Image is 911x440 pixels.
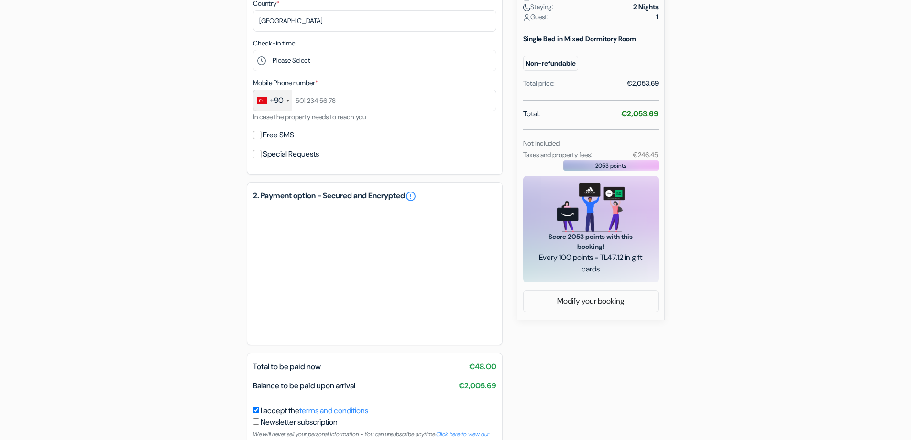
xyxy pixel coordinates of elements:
div: Turkey (Türkiye): +90 [253,90,292,111]
input: 501 234 56 78 [253,90,496,111]
span: Total: [523,108,540,120]
span: Score 2053 points with this booking! [535,232,647,252]
h5: 2. Payment option - Secured and Encrypted [253,191,496,202]
strong: €2,053.69 [621,109,659,119]
img: user_icon.svg [523,14,530,21]
span: Guest: [523,12,549,22]
div: +90 [270,95,284,106]
img: gift_card_hero_new.png [557,183,625,232]
div: €2,053.69 [627,79,659,89]
span: 2053 points [595,161,626,170]
label: Mobile Phone number [253,78,318,88]
label: Newsletter subscription [261,417,338,428]
small: Non-refundable [523,56,578,71]
strong: 2 Nights [633,2,659,12]
small: In case the property needs to reach you [253,113,366,121]
span: Every 100 points = TL47.12 in gift cards [535,252,647,275]
div: Total price: [523,79,555,89]
label: Free SMS [263,128,294,142]
b: Single Bed in Mixed Dormitory Room [523,34,636,43]
a: terms and conditions [299,406,368,416]
span: €2,005.69 [459,380,496,392]
small: Taxes and property fees: [523,150,592,159]
label: I accept the [261,405,368,417]
a: error_outline [405,191,417,202]
strong: 1 [656,12,659,22]
a: Modify your booking [524,292,658,310]
span: Total to be paid now [253,361,321,372]
img: moon.svg [523,4,530,11]
label: Special Requests [263,147,319,161]
span: Staying: [523,2,553,12]
small: €246.45 [633,150,658,159]
label: Check-in time [253,38,295,48]
span: €48.00 [469,361,496,372]
small: Not included [523,139,560,147]
span: Balance to be paid upon arrival [253,381,355,391]
iframe: Secure payment input frame [251,204,498,339]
